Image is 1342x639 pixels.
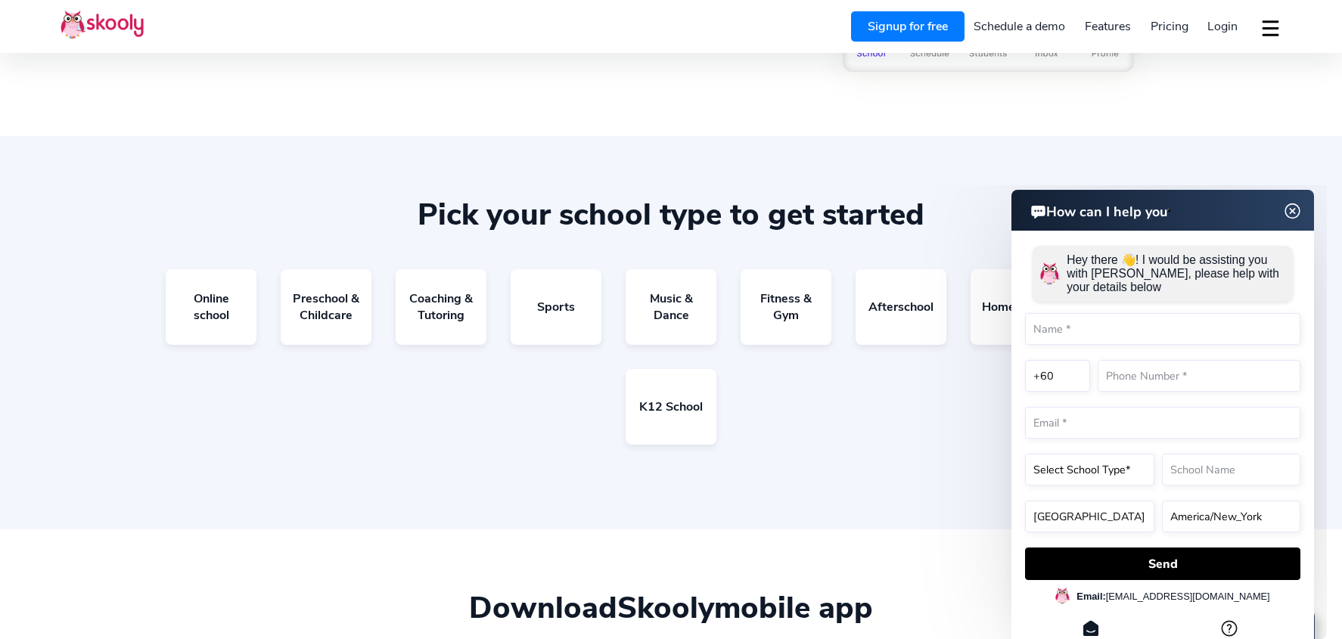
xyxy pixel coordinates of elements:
a: Coaching & Tutoring [396,269,486,345]
div: Pick your school type to get started [61,197,1281,233]
a: Features [1075,14,1141,39]
span: Skooly [617,588,714,628]
a: Music & Dance [626,269,716,345]
a: Login [1198,14,1247,39]
a: Pricing [1141,14,1198,39]
div: Download mobile app [61,590,1281,626]
button: dropdown menu [1260,11,1281,45]
a: K12 School [626,369,716,445]
span: Login [1207,18,1238,35]
span: Pricing [1151,18,1188,35]
a: Sports [511,269,601,345]
a: Preschool & Childcare [281,269,371,345]
a: Signup for free [851,11,965,42]
a: Schedule a demo [965,14,1076,39]
a: Fitness & Gym [741,269,831,345]
a: Afterschool [856,269,946,345]
img: Skooly [61,10,144,39]
a: Online school [166,269,256,345]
